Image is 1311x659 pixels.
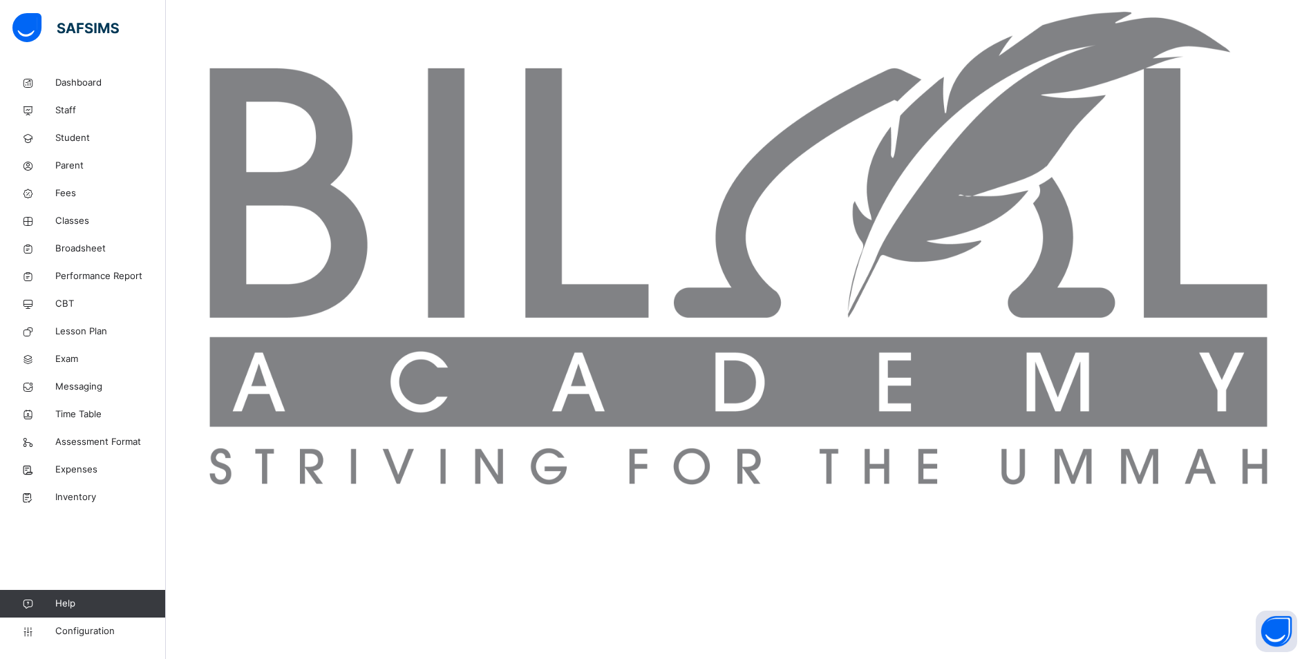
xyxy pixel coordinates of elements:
[55,435,166,449] span: Assessment Format
[55,408,166,421] span: Time Table
[55,325,166,338] span: Lesson Plan
[55,131,166,145] span: Student
[12,13,119,42] img: safsims
[55,187,166,200] span: Fees
[1256,611,1297,652] button: Open asap
[55,624,165,638] span: Configuration
[55,380,166,394] span: Messaging
[55,242,166,256] span: Broadsheet
[55,297,166,311] span: CBT
[55,159,166,173] span: Parent
[55,597,165,611] span: Help
[55,76,166,90] span: Dashboard
[55,490,166,504] span: Inventory
[55,104,166,117] span: Staff
[55,269,166,283] span: Performance Report
[55,463,166,477] span: Expenses
[55,214,166,228] span: Classes
[55,352,166,366] span: Exam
